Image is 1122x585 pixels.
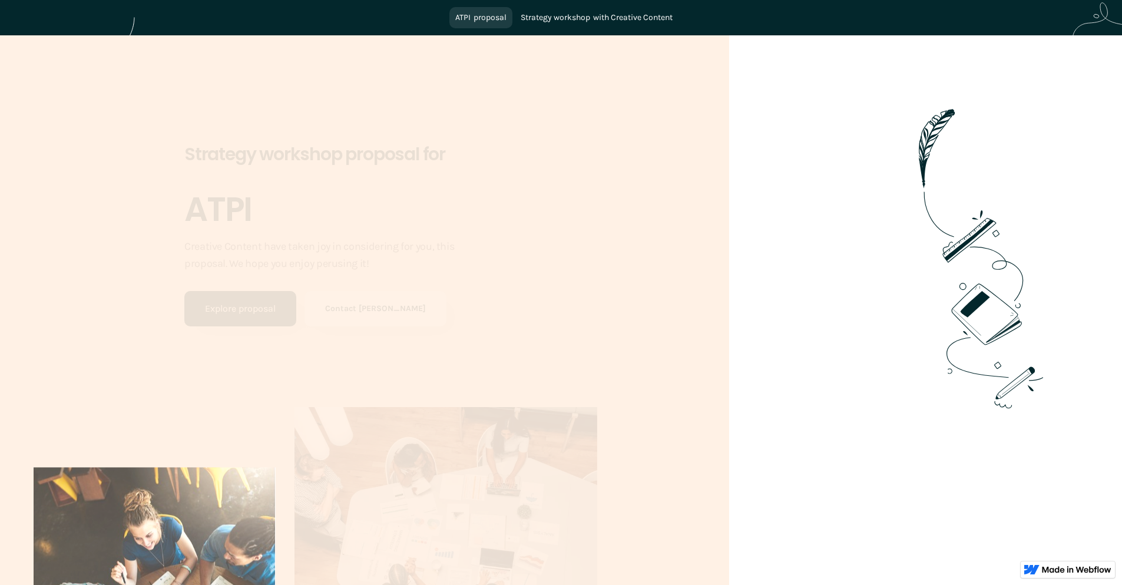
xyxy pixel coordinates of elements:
a: Explore proposal [184,291,296,326]
img: Made in Webflow [1042,566,1111,573]
p: Creative Content have taken joy in considering for you, this proposal. We hope you enjoy perusing... [184,238,481,272]
div: Strategy workshop [521,12,590,24]
a: ATPIproposalStrategy workshopwith Creative Content [449,7,673,28]
div: proposal [471,12,507,24]
a: Contact [PERSON_NAME] [305,291,446,326]
div: ATPI [455,12,471,24]
h1: ATPI [184,191,608,229]
div: Strategy workshop proposal for [184,148,608,160]
div: with Creative Content [590,12,673,24]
